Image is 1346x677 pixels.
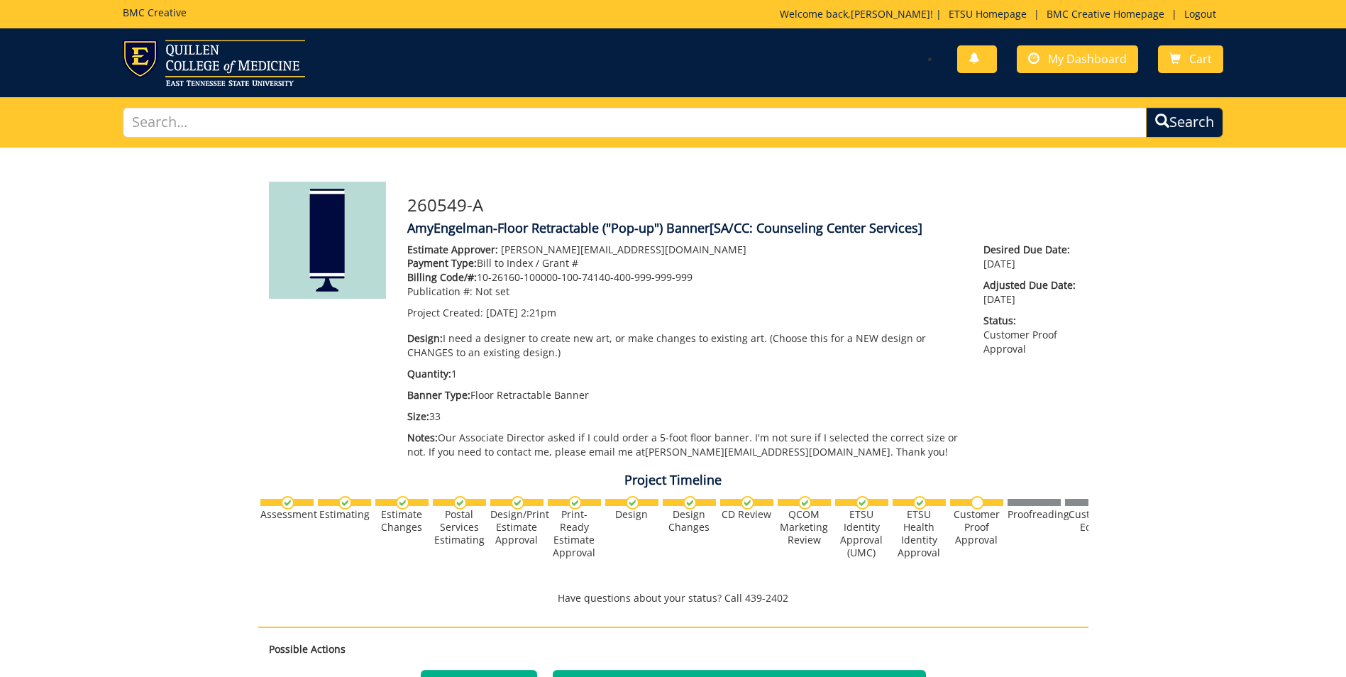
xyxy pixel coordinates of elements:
[407,367,451,380] span: Quantity:
[835,508,888,559] div: ETSU Identity Approval (UMC)
[1146,107,1223,138] button: Search
[983,278,1077,307] p: [DATE]
[1048,51,1127,67] span: My Dashboard
[1158,45,1223,73] a: Cart
[511,496,524,510] img: checkmark
[407,367,963,381] p: 1
[605,508,658,521] div: Design
[407,285,473,298] span: Publication #:
[548,508,601,559] div: Print-Ready Estimate Approval
[683,496,697,510] img: checkmark
[1008,508,1061,521] div: Proofreading
[983,314,1077,356] p: Customer Proof Approval
[780,7,1223,21] p: Welcome back, ! | | |
[568,496,582,510] img: checkmark
[407,243,963,257] p: [PERSON_NAME][EMAIL_ADDRESS][DOMAIN_NAME]
[407,409,963,424] p: 33
[123,107,1147,138] input: Search...
[258,591,1088,605] p: Have questions about your status? Call 439-2402
[893,508,946,559] div: ETSU Health Identity Approval
[338,496,352,510] img: checkmark
[407,256,963,270] p: Bill to Index / Grant #
[710,219,922,236] span: [SA/CC: Counseling Center Services]
[260,508,314,521] div: Assessment
[1189,51,1212,67] span: Cart
[407,409,429,423] span: Size:
[720,508,773,521] div: CD Review
[942,7,1034,21] a: ETSU Homepage
[663,508,716,534] div: Design Changes
[983,278,1077,292] span: Adjusted Due Date:
[407,431,963,459] p: Our Associate Director asked if I could order a 5-foot floor banner. I'm not sure if I selected t...
[983,243,1077,271] p: [DATE]
[407,331,443,345] span: Design:
[1039,7,1171,21] a: BMC Creative Homepage
[741,496,754,510] img: checkmark
[407,388,963,402] p: Floor Retractable Banner
[950,508,1003,546] div: Customer Proof Approval
[407,431,438,444] span: Notes:
[1177,7,1223,21] a: Logout
[1017,45,1138,73] a: My Dashboard
[123,7,187,18] h5: BMC Creative
[856,496,869,510] img: checkmark
[407,270,477,284] span: Billing Code/#:
[269,642,346,656] strong: Possible Actions
[486,306,556,319] span: [DATE] 2:21pm
[269,182,386,299] img: Product featured image
[913,496,927,510] img: checkmark
[407,243,498,256] span: Estimate Approver:
[475,285,509,298] span: Not set
[433,508,486,546] div: Postal Services Estimating
[396,496,409,510] img: checkmark
[851,7,930,21] a: [PERSON_NAME]
[281,496,294,510] img: checkmark
[123,40,305,86] img: ETSU logo
[490,508,544,546] div: Design/Print Estimate Approval
[1065,508,1118,534] div: Customer Edits
[453,496,467,510] img: checkmark
[971,496,984,510] img: no
[798,496,812,510] img: checkmark
[375,508,429,534] div: Estimate Changes
[626,496,639,510] img: checkmark
[407,270,963,285] p: 10-26160-100000-100-74140-400-999-999-999
[407,306,483,319] span: Project Created:
[983,243,1077,257] span: Desired Due Date:
[407,388,470,402] span: Banner Type:
[318,508,371,521] div: Estimating
[778,508,831,546] div: QCOM Marketing Review
[983,314,1077,328] span: Status:
[258,473,1088,488] h4: Project Timeline
[407,256,477,270] span: Payment Type:
[407,331,963,360] p: I need a designer to create new art, or make changes to existing art. (Choose this for a NEW desi...
[407,221,1078,236] h4: AmyEngelman-Floor Retractable ("Pop-up") Banner
[407,196,1078,214] h3: 260549-A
